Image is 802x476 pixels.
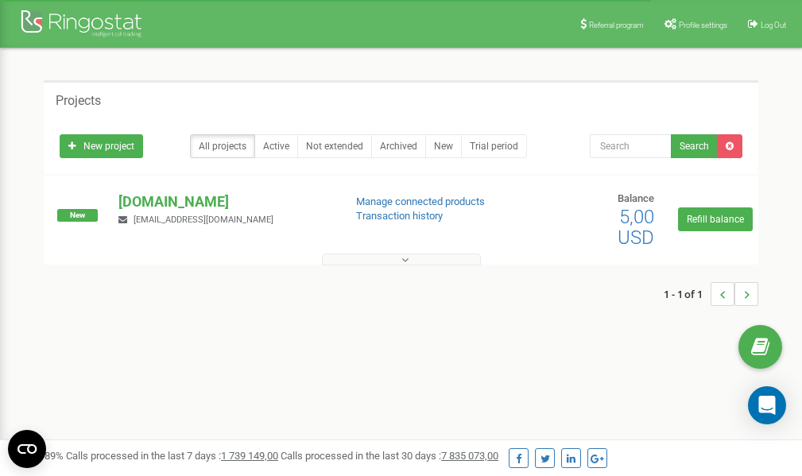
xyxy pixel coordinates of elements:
[190,134,255,158] a: All projects
[118,192,330,212] p: [DOMAIN_NAME]
[679,21,727,29] span: Profile settings
[57,209,98,222] span: New
[618,206,654,249] span: 5,00 USD
[371,134,426,158] a: Archived
[618,192,654,204] span: Balance
[678,207,753,231] a: Refill balance
[66,450,278,462] span: Calls processed in the last 7 days :
[671,134,718,158] button: Search
[748,386,786,424] div: Open Intercom Messenger
[356,210,443,222] a: Transaction history
[589,21,644,29] span: Referral program
[56,94,101,108] h5: Projects
[461,134,527,158] a: Trial period
[761,21,786,29] span: Log Out
[254,134,298,158] a: Active
[134,215,273,225] span: [EMAIL_ADDRESS][DOMAIN_NAME]
[664,282,711,306] span: 1 - 1 of 1
[297,134,372,158] a: Not extended
[664,266,758,322] nav: ...
[425,134,462,158] a: New
[441,450,498,462] u: 7 835 073,00
[8,430,46,468] button: Open CMP widget
[590,134,672,158] input: Search
[60,134,143,158] a: New project
[281,450,498,462] span: Calls processed in the last 30 days :
[356,195,485,207] a: Manage connected products
[221,450,278,462] u: 1 739 149,00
